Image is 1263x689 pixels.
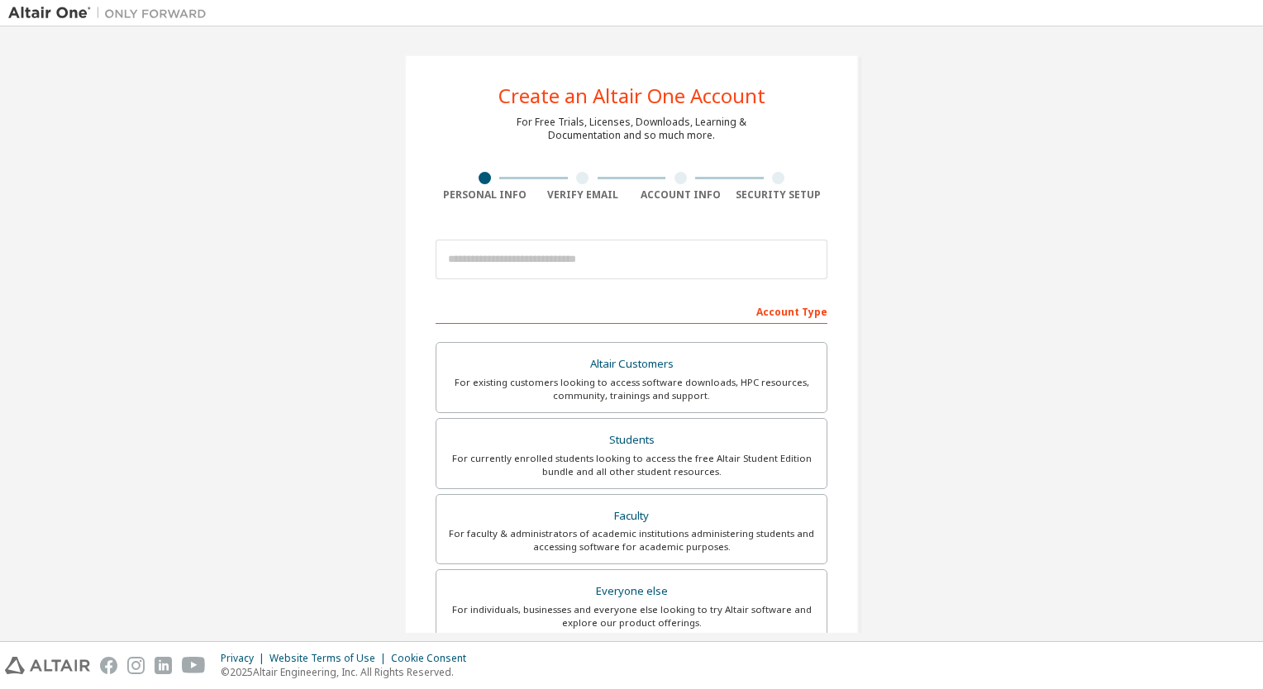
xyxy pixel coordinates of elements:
img: altair_logo.svg [5,657,90,674]
img: Altair One [8,5,215,21]
div: Account Type [436,297,827,324]
img: instagram.svg [127,657,145,674]
div: Cookie Consent [391,652,476,665]
div: Altair Customers [446,353,817,376]
div: For faculty & administrators of academic institutions administering students and accessing softwa... [446,527,817,554]
div: Account Info [631,188,730,202]
div: Personal Info [436,188,534,202]
img: facebook.svg [100,657,117,674]
div: Students [446,429,817,452]
div: Faculty [446,505,817,528]
div: For individuals, businesses and everyone else looking to try Altair software and explore our prod... [446,603,817,630]
div: Verify Email [534,188,632,202]
div: For currently enrolled students looking to access the free Altair Student Edition bundle and all ... [446,452,817,478]
div: Everyone else [446,580,817,603]
div: Privacy [221,652,269,665]
img: youtube.svg [182,657,206,674]
img: linkedin.svg [155,657,172,674]
div: For Free Trials, Licenses, Downloads, Learning & Documentation and so much more. [517,116,746,142]
div: For existing customers looking to access software downloads, HPC resources, community, trainings ... [446,376,817,402]
div: Website Terms of Use [269,652,391,665]
div: Security Setup [730,188,828,202]
div: Create an Altair One Account [498,86,765,106]
p: © 2025 Altair Engineering, Inc. All Rights Reserved. [221,665,476,679]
